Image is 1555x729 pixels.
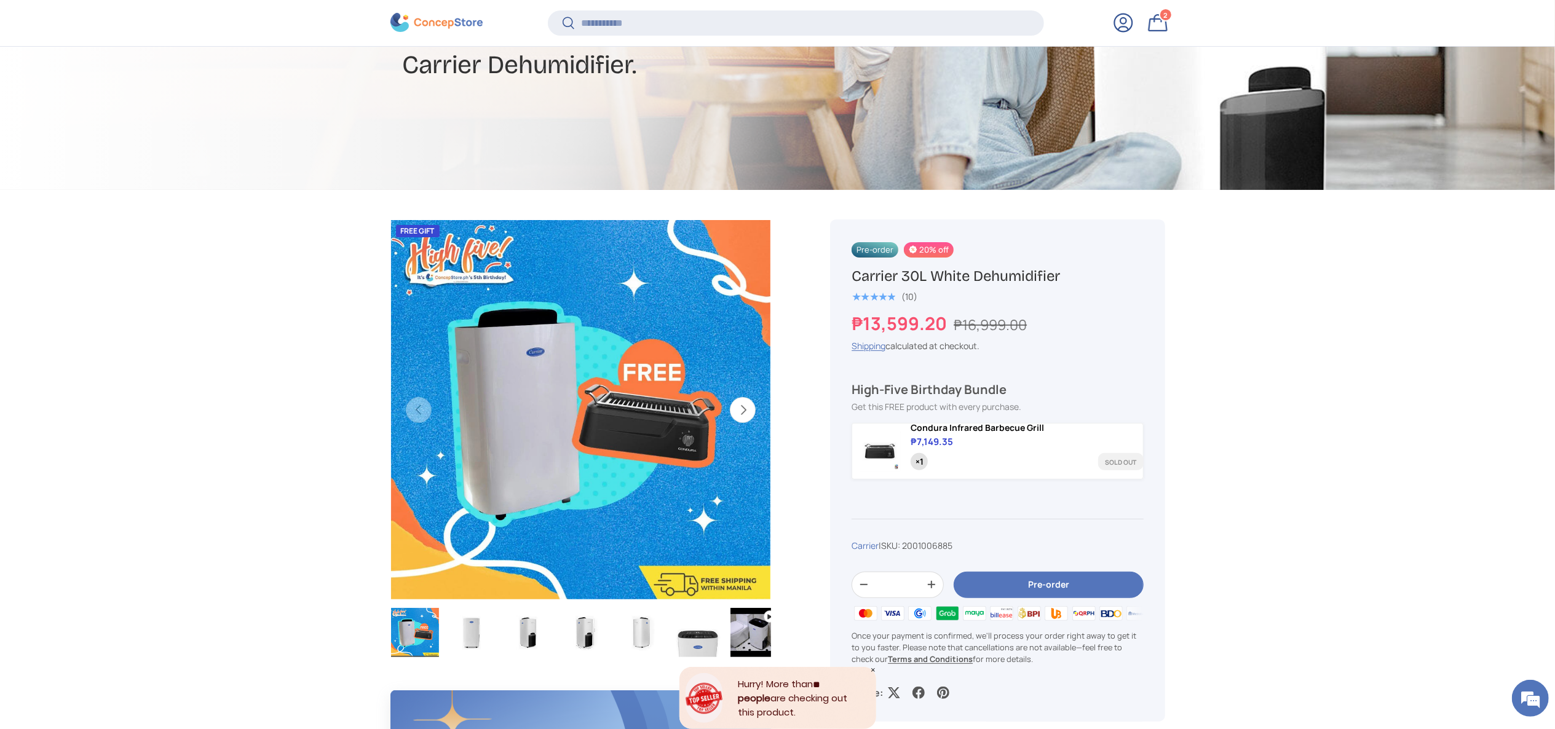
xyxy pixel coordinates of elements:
button: Pre-order [954,572,1143,598]
span: Get this FREE product with every purchase. [852,401,1021,412]
a: Condura Infrared Barbecue Grill [911,423,1044,433]
span: SKU: [881,540,900,551]
div: FREE GIFT [396,225,440,237]
span: 2 [1163,10,1168,20]
span: We're online! [71,155,170,279]
img: grabpay [933,604,960,623]
div: Chat with us now [64,69,207,85]
span: 2001006885 [902,540,952,551]
img: maya [961,604,988,623]
img: qrph [1070,604,1097,623]
img: carrier-dehumidifier-30-liter-right-side-view-concepstore [617,608,665,657]
strong: ₱13,599.20 [852,311,950,336]
a: Terms and Conditions [888,653,973,664]
h1: Carrier 30L White Dehumidifier [852,267,1143,286]
div: Close [870,667,876,673]
p: Once your payment is confirmed, we'll process your order right away to get it to you faster. Plea... [852,630,1143,666]
span: Pre-order [852,242,898,258]
span: Condura Infrared Barbecue Grill [911,422,1044,433]
span: 20% off [904,242,954,258]
img: carrier-30 liter-dehumidifier-youtube-demo-video-concepstore [730,608,778,657]
img: carrier-dehumidifier-30-liter-left-side-with-dimensions-view-concepstore [561,608,609,657]
media-gallery: Gallery Viewer [390,219,772,661]
div: calculated at checkout. [852,339,1143,352]
img: carrier-dehumidifier-30-liter-left-side-view-concepstore [504,608,552,657]
img: billease [988,604,1015,623]
img: master [852,604,879,623]
div: (10) [901,292,917,301]
div: ₱7,149.35 [911,436,953,449]
img: carrier-dehumidifier-30-liter-top-with-buttons-view-concepstore [674,608,722,657]
img: ubp [1043,604,1070,623]
textarea: Type your message and hit 'Enter' [6,336,234,379]
div: 5.0 out of 5.0 stars [852,291,895,302]
img: bdo [1098,604,1125,623]
div: Quantity [911,453,928,470]
img: ConcepStore [390,14,483,33]
span: ★★★★★ [852,291,895,303]
a: Shipping [852,340,885,352]
img: metrobank [1125,604,1152,623]
s: ₱16,999.00 [954,315,1027,334]
img: Carrier 30L White Dehumidifier [391,608,439,657]
div: High-Five Birthday Bundle [852,382,1143,398]
img: gcash [906,604,933,623]
h2: Defend them using the Carrier Dehumidifier. [403,15,875,82]
span: | [879,540,952,551]
img: visa [879,604,906,623]
div: Minimize live chat window [202,6,231,36]
a: 5.0 out of 5.0 stars (10) [852,289,917,302]
a: Carrier [852,540,879,551]
img: carrier-dehumidifier-30-liter-full-view-concepstore [448,608,496,657]
img: bpi [1016,604,1043,623]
